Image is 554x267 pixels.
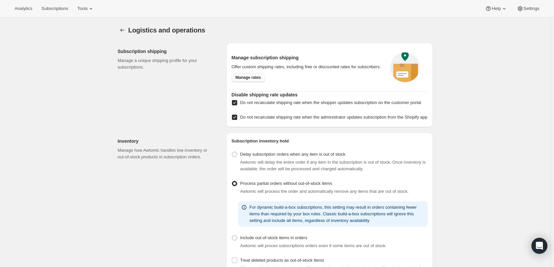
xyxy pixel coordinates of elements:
span: Settings [523,6,539,11]
button: Tools [73,4,98,13]
h2: Subscription inventory hold [232,138,428,144]
span: Include out-of-stock items in orders [240,235,307,240]
div: Open Intercom Messenger [531,238,547,254]
h2: Disable shipping rate updates [232,91,428,98]
span: Help [492,6,501,11]
p: Manage how Awtomic handles low inventory or out-of-stock products in subscription orders. [118,147,216,160]
span: Treat deleted products as out-of-stock items [240,258,324,263]
span: Tools [77,6,88,11]
button: Help [481,4,511,13]
button: Subscriptions [37,4,72,13]
h2: Manage subscription shipping [232,54,382,61]
span: Process partial orders without out-of-stock items [240,181,332,186]
p: Manage a unique shipping profile for your subscriptions. [118,57,216,71]
span: Logistics and operations [128,27,205,34]
span: Delay subscription orders when any item is out of stock [240,152,345,157]
span: Manage rates [236,75,261,80]
p: Offer custom shipping rates, including free or discounted rates for subscribers. [232,64,382,70]
span: Awtomic will delay the entire order if any item in the subscription is out of stock. Once invento... [240,160,426,171]
p: For dynamic build-a-box subscriptions, this setting may result in orders containing fewer items t... [249,204,425,224]
span: Analytics [15,6,32,11]
span: Awtomic will process the order and automatically remove any items that are out of stock. [240,189,409,194]
span: Do not recalculate shipping rate when the shopper updates subscription on the customer portal [240,100,421,105]
a: Manage rates [232,73,265,82]
span: Do not recalculate shipping rate when the administrator updates subscription from the Shopify app [240,115,427,120]
button: Settings [513,4,543,13]
button: Settings [118,26,127,35]
h2: Inventory [118,138,216,144]
h2: Subscription shipping [118,48,216,55]
span: Awtomic will proces subscriptions orders even if some items are out of stock. [240,243,386,248]
span: Subscriptions [41,6,68,11]
button: Analytics [11,4,36,13]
